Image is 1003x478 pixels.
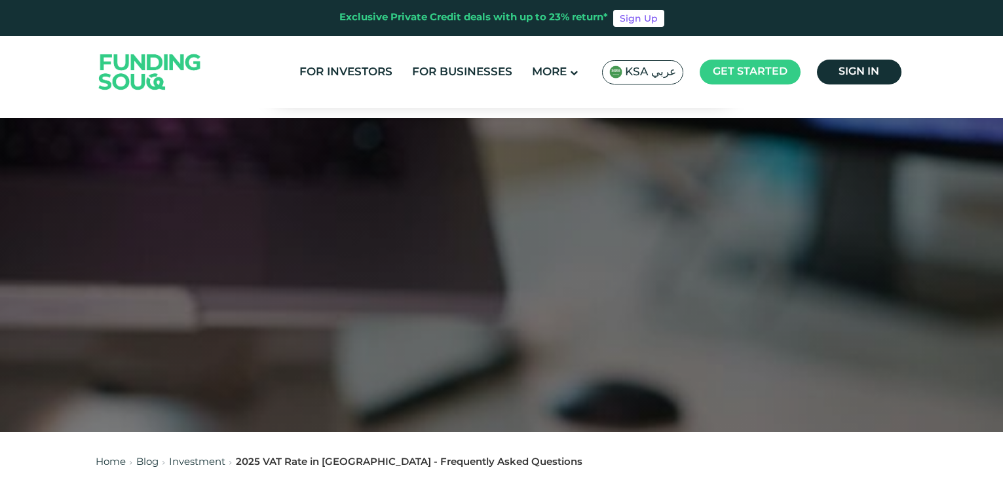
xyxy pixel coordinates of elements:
a: Sign Up [613,10,664,27]
a: Home [96,458,126,467]
a: Blog [136,458,159,467]
div: 2025 VAT Rate in [GEOGRAPHIC_DATA] - Frequently Asked Questions [236,455,582,470]
span: Get started [713,67,787,77]
a: Investment [169,458,225,467]
a: Sign in [817,60,901,84]
span: Sign in [839,67,879,77]
a: For Businesses [409,62,516,83]
span: More [532,67,567,78]
img: Logo [86,39,214,105]
div: Exclusive Private Credit deals with up to 23% return* [339,10,608,26]
span: KSA عربي [625,65,676,80]
a: For Investors [296,62,396,83]
img: SA Flag [609,65,622,79]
